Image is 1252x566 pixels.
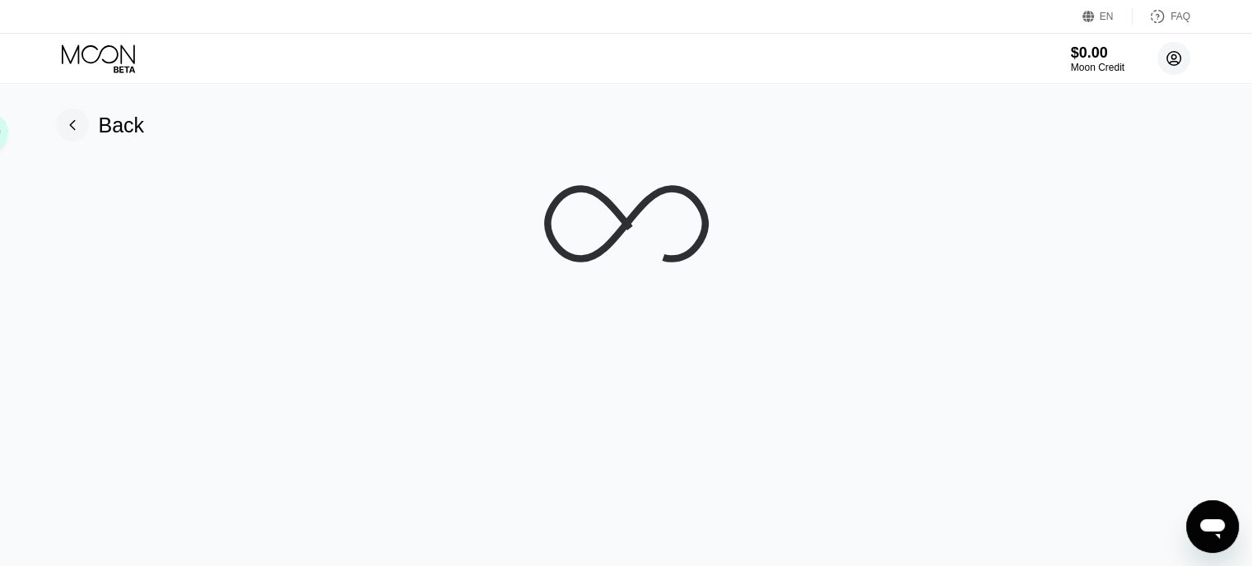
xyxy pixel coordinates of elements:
[1171,11,1190,22] div: FAQ
[1133,8,1190,25] div: FAQ
[1100,11,1114,22] div: EN
[1071,44,1124,62] div: $0.00
[1071,62,1124,73] div: Moon Credit
[99,114,145,137] div: Back
[1071,44,1124,73] div: $0.00Moon Credit
[1082,8,1133,25] div: EN
[1186,500,1239,553] iframe: Button to launch messaging window
[56,109,145,141] div: Back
